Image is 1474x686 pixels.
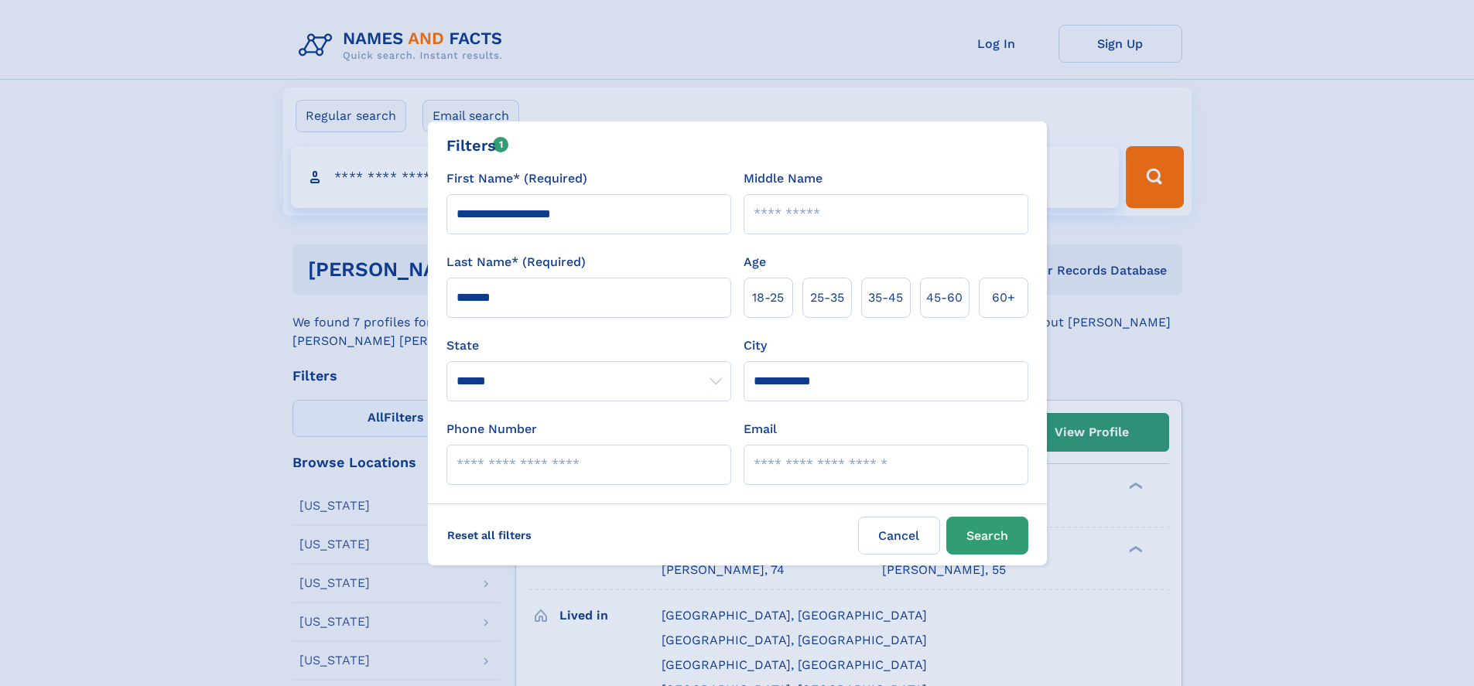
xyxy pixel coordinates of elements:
label: First Name* (Required) [446,169,587,188]
div: Filters [446,134,509,157]
label: Phone Number [446,420,537,439]
span: 35‑45 [868,288,903,307]
label: City [744,336,767,355]
span: 60+ [992,288,1015,307]
label: Email [744,420,777,439]
span: 18‑25 [752,288,784,307]
label: Last Name* (Required) [446,253,586,271]
button: Search [946,517,1028,555]
label: Middle Name [744,169,822,188]
span: 45‑60 [926,288,963,307]
label: State [446,336,731,355]
span: 25‑35 [810,288,844,307]
label: Cancel [858,517,940,555]
label: Reset all filters [437,517,542,554]
label: Age [744,253,766,271]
